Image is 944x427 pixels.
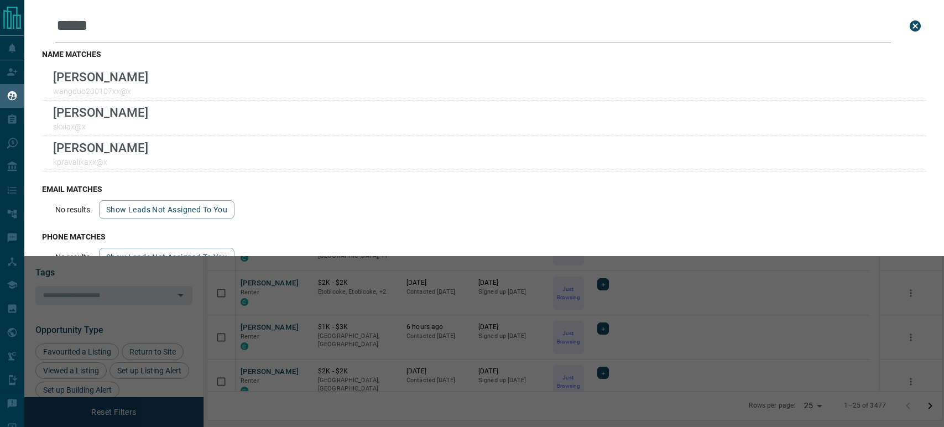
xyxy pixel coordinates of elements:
[904,15,926,37] button: close search bar
[55,205,92,214] p: No results.
[42,232,926,241] h3: phone matches
[53,105,148,119] p: [PERSON_NAME]
[42,50,926,59] h3: name matches
[99,248,234,267] button: show leads not assigned to you
[55,253,92,262] p: No results.
[53,140,148,155] p: [PERSON_NAME]
[53,70,148,84] p: [PERSON_NAME]
[53,87,148,96] p: wangduo200107xx@x
[53,122,148,131] p: skxiax@x
[99,200,234,219] button: show leads not assigned to you
[53,158,148,166] p: kpravalikaxx@x
[42,185,926,194] h3: email matches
